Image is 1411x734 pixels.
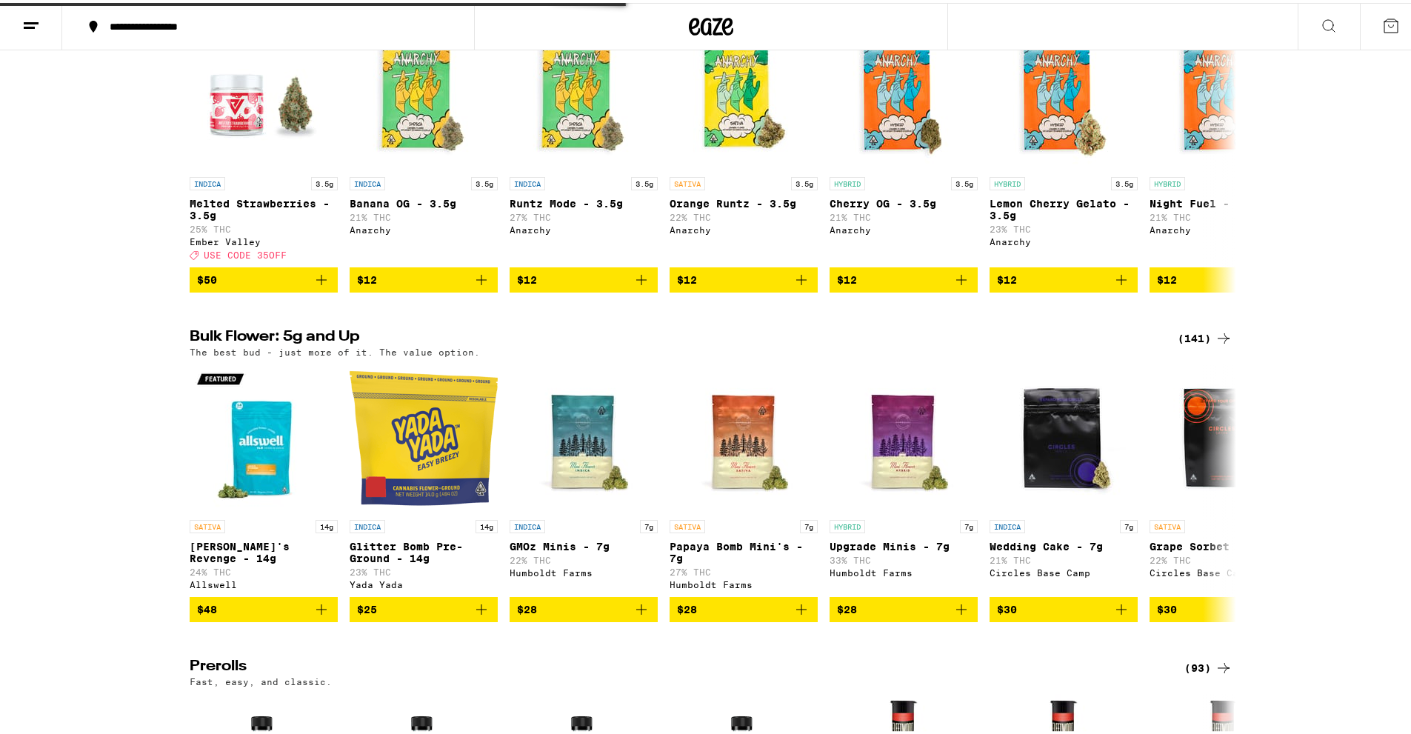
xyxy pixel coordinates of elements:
img: Anarchy - Banana OG - 3.5g [350,19,498,167]
p: INDICA [350,517,385,530]
p: Wedding Cake - 7g [990,538,1138,550]
div: Anarchy [990,234,1138,244]
a: Open page for Lemon Cherry Gelato - 3.5g from Anarchy [990,19,1138,264]
div: Circles Base Camp [1150,565,1298,575]
p: 3.5g [951,174,978,187]
span: $12 [677,271,697,283]
button: Add to bag [830,264,978,290]
div: Humboldt Farms [670,577,818,587]
span: $12 [837,271,857,283]
p: 7g [1120,517,1138,530]
p: 22% THC [510,553,658,562]
button: Add to bag [350,594,498,619]
p: INDICA [990,517,1025,530]
p: Night Fuel - 3.5g [1150,195,1298,207]
p: 3.5g [311,174,338,187]
p: Upgrade Minis - 7g [830,538,978,550]
button: Add to bag [670,264,818,290]
button: Add to bag [830,594,978,619]
span: $25 [357,601,377,613]
p: Banana OG - 3.5g [350,195,498,207]
a: Open page for Banana OG - 3.5g from Anarchy [350,19,498,264]
span: $50 [197,271,217,283]
button: Add to bag [990,594,1138,619]
img: Circles Base Camp - Wedding Cake - 7g [990,361,1138,510]
a: Open page for Glitter Bomb Pre-Ground - 14g from Yada Yada [350,361,498,594]
div: Allswell [190,577,338,587]
span: $12 [1157,271,1177,283]
span: $28 [517,601,537,613]
p: Lemon Cherry Gelato - 3.5g [990,195,1138,218]
span: $30 [1157,601,1177,613]
button: Add to bag [510,264,658,290]
a: (141) [1178,327,1232,344]
img: Humboldt Farms - Upgrade Minis - 7g [830,361,978,510]
p: Fast, easy, and classic. [190,674,332,684]
span: $12 [357,271,377,283]
a: Open page for Orange Runtz - 3.5g from Anarchy [670,19,818,264]
p: 22% THC [670,210,818,219]
button: Add to bag [350,264,498,290]
a: Open page for Cherry OG - 3.5g from Anarchy [830,19,978,264]
span: $12 [997,271,1017,283]
a: (93) [1184,656,1232,674]
span: USE CODE 35OFF [204,247,287,257]
img: Ember Valley - Melted Strawberries - 3.5g [190,19,338,167]
p: HYBRID [830,174,865,187]
a: Open page for Night Fuel - 3.5g from Anarchy [1150,19,1298,264]
p: HYBRID [830,517,865,530]
p: Orange Runtz - 3.5g [670,195,818,207]
button: Add to bag [1150,264,1298,290]
p: SATIVA [670,174,705,187]
p: 24% THC [190,564,338,574]
img: Allswell - Jack's Revenge - 14g [190,361,338,510]
p: 3.5g [1111,174,1138,187]
p: 14g [476,517,498,530]
img: Anarchy - Night Fuel - 3.5g [1150,19,1298,167]
p: 3.5g [471,174,498,187]
a: Open page for Jack's Revenge - 14g from Allswell [190,361,338,594]
img: Yada Yada - Glitter Bomb Pre-Ground - 14g [350,361,498,510]
p: 21% THC [350,210,498,219]
img: Circles Base Camp - Grape Sorbet - 7g [1150,361,1298,510]
a: Open page for Grape Sorbet - 7g from Circles Base Camp [1150,361,1298,594]
img: Anarchy - Lemon Cherry Gelato - 3.5g [990,19,1138,167]
div: Yada Yada [350,577,498,587]
span: $28 [677,601,697,613]
p: 22% THC [1150,553,1298,562]
span: $48 [197,601,217,613]
p: SATIVA [190,517,225,530]
p: Runtz Mode - 3.5g [510,195,658,207]
p: 7g [640,517,658,530]
div: Anarchy [1150,222,1298,232]
span: $28 [837,601,857,613]
p: 21% THC [990,553,1138,562]
p: SATIVA [670,517,705,530]
img: Anarchy - Runtz Mode - 3.5g [510,19,658,167]
span: $12 [517,271,537,283]
img: Anarchy - Orange Runtz - 3.5g [670,19,818,167]
a: Open page for Wedding Cake - 7g from Circles Base Camp [990,361,1138,594]
p: GMOz Minis - 7g [510,538,658,550]
a: Open page for Runtz Mode - 3.5g from Anarchy [510,19,658,264]
button: Add to bag [510,594,658,619]
button: Add to bag [670,594,818,619]
p: 3.5g [631,174,658,187]
p: INDICA [350,174,385,187]
a: Open page for Melted Strawberries - 3.5g from Ember Valley [190,19,338,264]
div: Anarchy [350,222,498,232]
div: Humboldt Farms [830,565,978,575]
p: 33% THC [830,553,978,562]
span: Hi. Need any help? [9,10,107,22]
p: Grape Sorbet - 7g [1150,538,1298,550]
p: HYBRID [990,174,1025,187]
p: 21% THC [1150,210,1298,219]
p: 3.5g [791,174,818,187]
span: $30 [997,601,1017,613]
p: INDICA [510,174,545,187]
h2: Bulk Flower: 5g and Up [190,327,1160,344]
p: The best bud - just more of it. The value option. [190,344,480,354]
div: Ember Valley [190,234,338,244]
p: 7g [960,517,978,530]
